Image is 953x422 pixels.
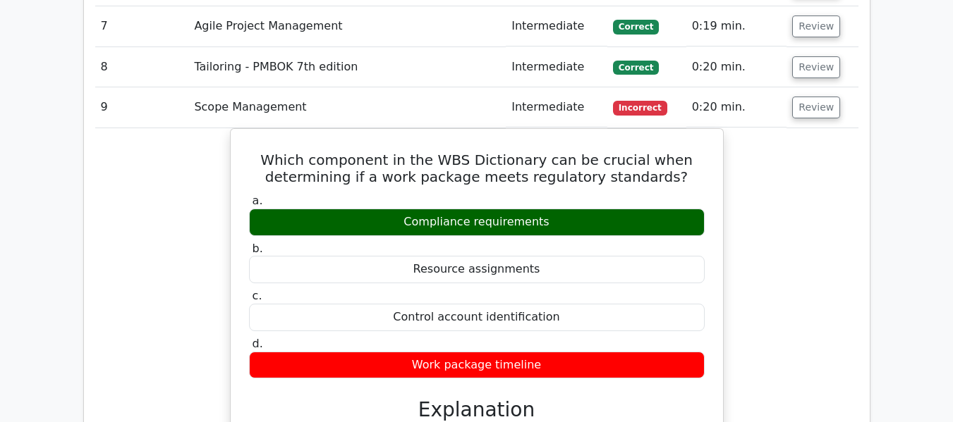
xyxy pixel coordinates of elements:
[506,6,607,46] td: Intermediate
[249,256,705,283] div: Resource assignments
[506,87,607,128] td: Intermediate
[686,47,787,87] td: 0:20 min.
[613,20,659,34] span: Correct
[792,97,840,118] button: Review
[249,209,705,236] div: Compliance requirements
[792,56,840,78] button: Review
[253,289,262,302] span: c.
[188,87,506,128] td: Scope Management
[613,101,667,115] span: Incorrect
[253,337,263,350] span: d.
[248,151,706,185] h5: Which component in the WBS Dictionary can be crucial when determining if a work package meets reg...
[95,87,189,128] td: 9
[686,87,787,128] td: 0:20 min.
[249,352,705,379] div: Work package timeline
[249,304,705,331] div: Control account identification
[253,194,263,207] span: a.
[188,47,506,87] td: Tailoring - PMBOK 7th edition
[253,242,263,255] span: b.
[257,398,696,422] h3: Explanation
[95,47,189,87] td: 8
[613,61,659,75] span: Correct
[686,6,787,46] td: 0:19 min.
[792,15,840,37] button: Review
[95,6,189,46] td: 7
[188,6,506,46] td: Agile Project Management
[506,47,607,87] td: Intermediate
